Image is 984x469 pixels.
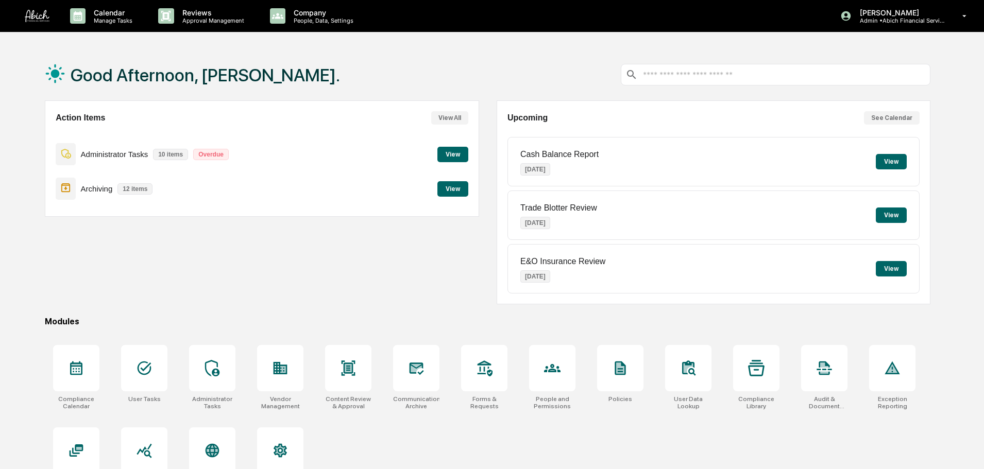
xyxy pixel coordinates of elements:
[174,8,249,17] p: Reviews
[71,65,340,85] h1: Good Afternoon, [PERSON_NAME].
[951,435,979,463] iframe: Open customer support
[153,149,188,160] p: 10 items
[189,395,235,410] div: Administrator Tasks
[520,257,605,266] p: E&O Insurance Review
[876,261,907,276] button: View
[325,395,371,410] div: Content Review & Approval
[801,395,847,410] div: Audit & Document Logs
[520,163,550,176] p: [DATE]
[529,395,575,410] div: People and Permissions
[53,395,99,410] div: Compliance Calendar
[869,395,915,410] div: Exception Reporting
[285,17,359,24] p: People, Data, Settings
[461,395,507,410] div: Forms & Requests
[86,8,138,17] p: Calendar
[864,111,920,125] button: See Calendar
[876,154,907,169] button: View
[174,17,249,24] p: Approval Management
[608,395,632,403] div: Policies
[285,8,359,17] p: Company
[437,183,468,193] a: View
[437,147,468,162] button: View
[25,10,49,22] img: logo
[86,17,138,24] p: Manage Tasks
[437,149,468,159] a: View
[193,149,229,160] p: Overdue
[852,8,947,17] p: [PERSON_NAME]
[393,395,439,410] div: Communications Archive
[876,207,907,223] button: View
[56,113,105,123] h2: Action Items
[520,203,597,213] p: Trade Blotter Review
[81,184,113,193] p: Archiving
[507,113,548,123] h2: Upcoming
[81,150,148,159] p: Administrator Tasks
[45,317,930,326] div: Modules
[257,395,303,410] div: Vendor Management
[520,217,550,229] p: [DATE]
[852,17,947,24] p: Admin • Abich Financial Services
[520,270,550,283] p: [DATE]
[665,395,711,410] div: User Data Lookup
[733,395,779,410] div: Compliance Library
[437,181,468,197] button: View
[520,150,599,159] p: Cash Balance Report
[128,395,161,403] div: User Tasks
[431,111,468,125] button: View All
[117,183,152,195] p: 12 items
